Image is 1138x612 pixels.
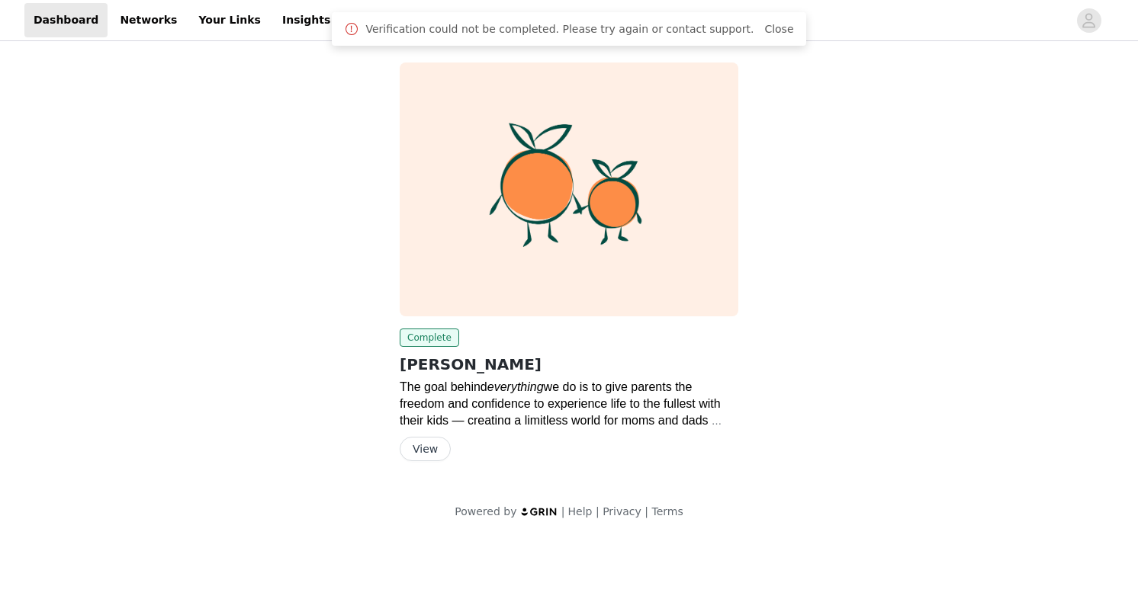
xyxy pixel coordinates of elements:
[365,21,754,37] span: Verification could not be completed. Please try again or contact support.
[455,505,516,517] span: Powered by
[24,3,108,37] a: Dashboard
[487,380,544,393] span: everything
[764,23,793,35] a: Close
[400,437,451,461] button: View
[189,3,270,37] a: Your Links
[568,505,593,517] a: Help
[651,505,683,517] a: Terms
[400,62,738,316] img: Zoe
[561,505,565,517] span: |
[400,353,738,376] h2: [PERSON_NAME]
[1082,8,1096,33] div: avatar
[603,505,641,517] a: Privacy
[596,505,600,517] span: |
[342,3,409,37] a: Payouts
[645,505,648,517] span: |
[111,3,186,37] a: Networks
[400,328,459,347] span: Complete
[400,380,724,444] span: we do is to give parents the freedom and confidence to experience life to the fullest with their ...
[400,380,487,393] span: The goal behind
[400,444,451,455] a: View
[273,3,339,37] a: Insights
[520,507,558,517] img: logo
